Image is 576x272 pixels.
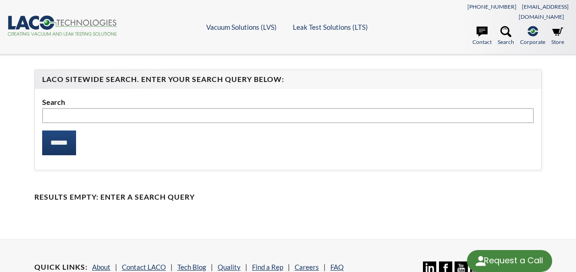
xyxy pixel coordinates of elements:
[473,254,488,268] img: round button
[122,263,166,271] a: Contact LACO
[34,262,88,272] h4: Quick Links
[42,96,534,108] label: Search
[252,263,283,271] a: Find a Rep
[467,3,516,10] a: [PHONE_NUMBER]
[498,26,514,46] a: Search
[34,192,542,202] h4: Results Empty: Enter a Search Query
[551,26,564,46] a: Store
[177,263,206,271] a: Tech Blog
[472,26,492,46] a: Contact
[330,263,344,271] a: FAQ
[519,3,569,20] a: [EMAIL_ADDRESS][DOMAIN_NAME]
[520,38,545,46] span: Corporate
[484,250,543,271] div: Request a Call
[467,250,552,272] div: Request a Call
[206,23,277,31] a: Vacuum Solutions (LVS)
[293,23,368,31] a: Leak Test Solutions (LTS)
[295,263,319,271] a: Careers
[218,263,241,271] a: Quality
[92,263,110,271] a: About
[42,75,534,84] h4: LACO Sitewide Search. Enter your Search Query Below:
